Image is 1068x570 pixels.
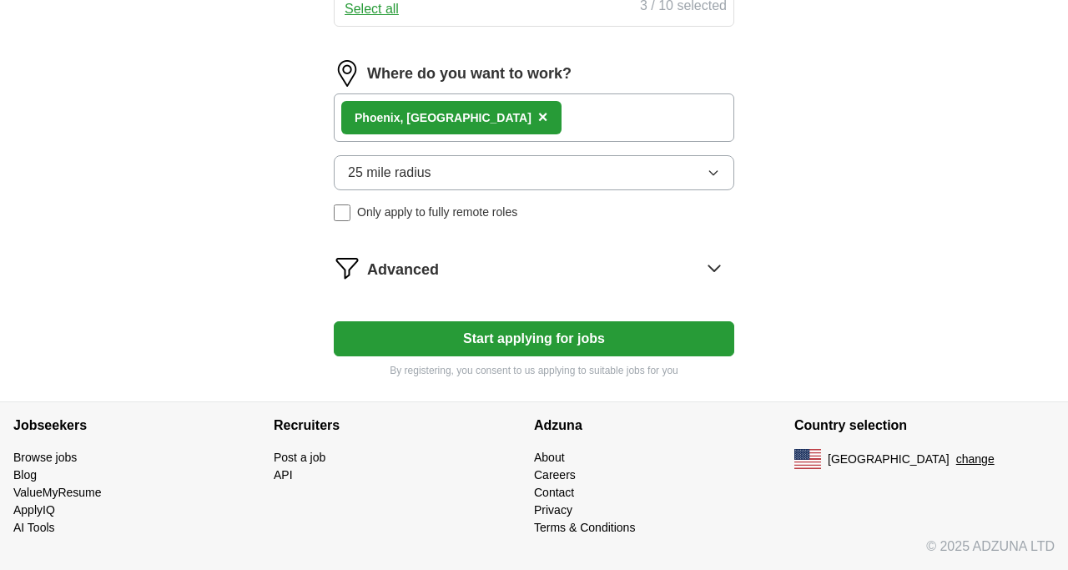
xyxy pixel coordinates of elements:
[274,451,325,464] a: Post a job
[13,521,55,534] a: AI Tools
[794,402,1055,449] h4: Country selection
[13,451,77,464] a: Browse jobs
[367,259,439,281] span: Advanced
[534,451,565,464] a: About
[334,321,734,356] button: Start applying for jobs
[355,111,400,124] strong: Phoenix
[334,255,360,281] img: filter
[828,451,950,468] span: [GEOGRAPHIC_DATA]
[534,503,572,517] a: Privacy
[534,486,574,499] a: Contact
[334,155,734,190] button: 25 mile radius
[357,204,517,221] span: Only apply to fully remote roles
[334,363,734,378] p: By registering, you consent to us applying to suitable jobs for you
[794,449,821,469] img: US flag
[13,468,37,482] a: Blog
[538,108,548,126] span: ×
[334,204,350,221] input: Only apply to fully remote roles
[355,109,531,127] div: , [GEOGRAPHIC_DATA]
[534,468,576,482] a: Careers
[534,521,635,534] a: Terms & Conditions
[334,60,360,87] img: location.png
[348,163,431,183] span: 25 mile radius
[956,451,995,468] button: change
[13,503,55,517] a: ApplyIQ
[367,63,572,85] label: Where do you want to work?
[13,486,102,499] a: ValueMyResume
[538,105,548,130] button: ×
[274,468,293,482] a: API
